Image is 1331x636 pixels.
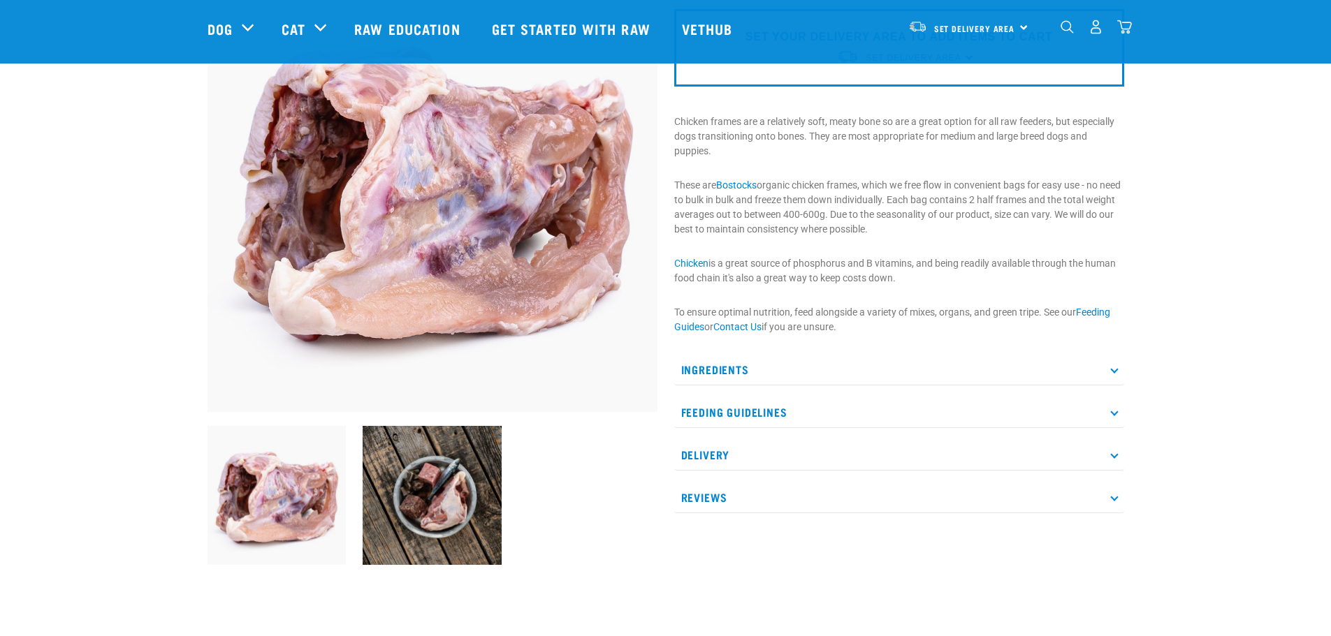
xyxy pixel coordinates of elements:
p: Ingredients [674,354,1124,385]
img: Pilchards Venison Tripe THT Chicken Frame TH [363,426,502,565]
span: Set Delivery Area [934,26,1015,31]
a: Raw Education [340,1,477,57]
img: 1238 Chicken Frame Bostock 01 [208,426,347,565]
a: Bostocks [716,179,757,191]
a: Vethub [668,1,750,57]
p: Delivery [674,439,1124,471]
p: Reviews [674,482,1124,513]
img: home-icon-1@2x.png [1061,20,1074,34]
p: Chicken frames are a relatively soft, meaty bone so are a great option for all raw feeders, but e... [674,114,1124,158]
p: Feeding Guidelines [674,397,1124,428]
img: home-icon@2x.png [1117,20,1132,34]
img: user.png [1089,20,1103,34]
img: van-moving.png [908,20,927,33]
p: These are organic chicken frames, which we free flow in convenient bags for easy use - no need to... [674,178,1124,237]
a: Get started with Raw [478,1,668,57]
a: Cat [282,18,305,39]
a: Contact Us [713,321,762,332]
p: is a great source of phosphorus and B vitamins, and being readily available through the human foo... [674,256,1124,286]
a: Chicken [674,258,708,269]
a: Dog [208,18,233,39]
p: To ensure optimal nutrition, feed alongside a variety of mixes, organs, and green tripe. See our ... [674,305,1124,334]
